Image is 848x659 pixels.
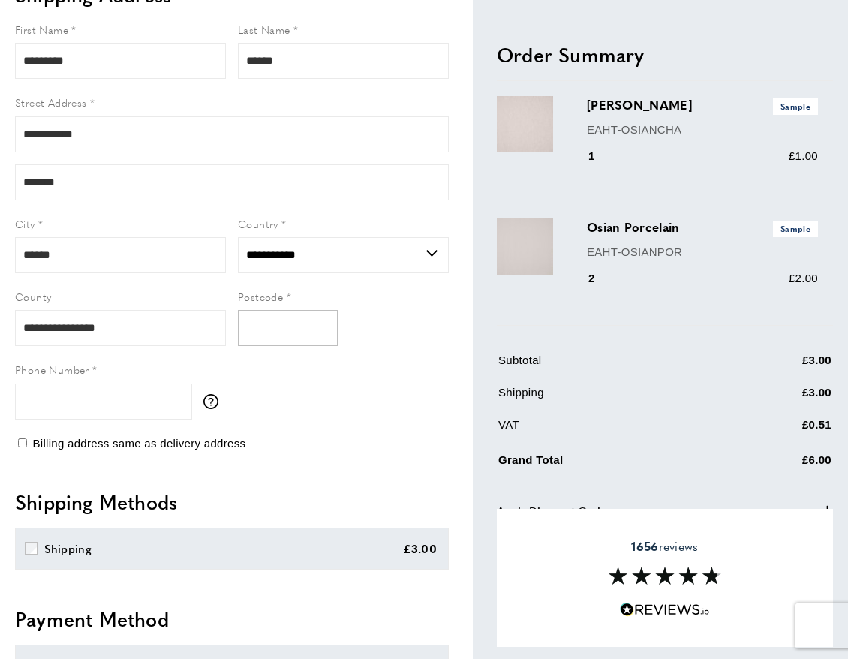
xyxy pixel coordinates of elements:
h2: Payment Method [15,606,449,633]
span: £1.00 [789,149,818,162]
h3: Osian Porcelain [587,218,818,236]
input: Billing address same as delivery address [18,438,27,447]
td: £3.00 [728,351,831,381]
span: Billing address same as delivery address [32,437,245,450]
div: 1 [587,147,616,165]
img: Osian Porcelain [497,218,553,275]
td: Subtotal [498,351,726,381]
img: Reviews.io 5 stars [620,603,710,617]
button: More information [203,394,226,409]
span: County [15,289,51,304]
h2: Shipping Methods [15,489,449,516]
h2: Order Summary [497,41,833,68]
span: reviews [631,539,698,554]
p: EAHT-OSIANPOR [587,242,818,260]
span: £2.00 [789,272,818,284]
span: First Name [15,22,68,37]
td: £0.51 [728,416,831,445]
div: Shipping [44,540,92,558]
div: 2 [587,269,616,287]
td: Grand Total [498,448,726,480]
span: Sample [773,221,818,236]
h3: [PERSON_NAME] [587,96,818,114]
span: Phone Number [15,362,89,377]
span: Street Address [15,95,87,110]
span: Postcode [238,289,283,304]
strong: 1656 [631,537,658,555]
div: £3.00 [403,540,438,558]
span: Country [238,216,278,231]
td: £3.00 [728,384,831,413]
span: Last Name [238,22,290,37]
img: Reviews section [609,567,721,585]
span: Apply Discount Code [497,501,606,519]
p: EAHT-OSIANCHA [587,120,818,138]
span: City [15,216,35,231]
td: VAT [498,416,726,445]
img: Osian Chalk [497,96,553,152]
span: Sample [773,98,818,114]
td: £6.00 [728,448,831,480]
td: Shipping [498,384,726,413]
